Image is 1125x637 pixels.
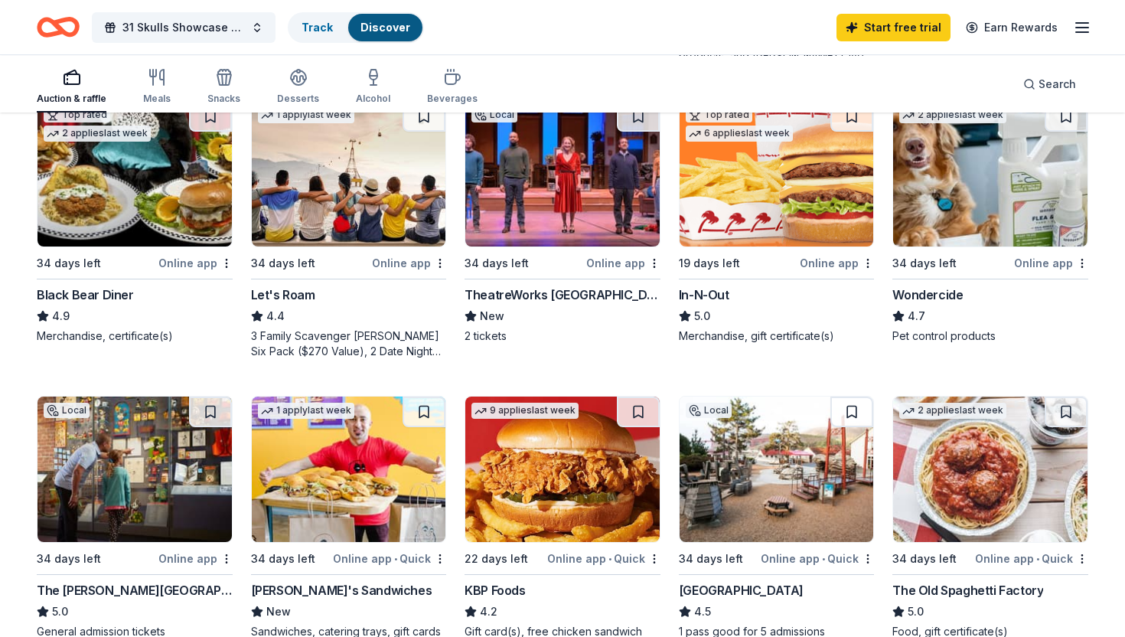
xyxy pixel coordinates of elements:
[44,126,151,142] div: 2 applies last week
[37,254,101,273] div: 34 days left
[586,253,660,273] div: Online app
[44,403,90,418] div: Local
[899,403,1006,419] div: 2 applies last week
[679,100,875,344] a: Image for In-N-OutTop rated6 applieslast week19 days leftOnline appIn-N-Out5.0Merchandise, gift c...
[480,603,497,621] span: 4.2
[465,101,660,247] img: Image for TheatreWorks Silicon Valley
[37,100,233,344] a: Image for Black Bear DinerTop rated2 applieslast week34 days leftOnline appBlack Bear Diner4.9Mer...
[680,397,874,542] img: Image for Bay Area Discovery Museum
[37,101,232,247] img: Image for Black Bear Diner
[1039,75,1076,93] span: Search
[908,307,925,325] span: 4.7
[143,93,171,105] div: Meals
[1011,69,1088,100] button: Search
[975,549,1088,568] div: Online app Quick
[158,253,233,273] div: Online app
[471,403,579,419] div: 9 applies last week
[679,286,729,304] div: In-N-Out
[465,581,525,599] div: KBP Foods
[252,101,446,247] img: Image for Let's Roam
[394,553,397,565] span: •
[899,107,1006,123] div: 2 applies last week
[44,107,110,122] div: Top rated
[1014,253,1088,273] div: Online app
[694,603,711,621] span: 4.5
[37,93,106,105] div: Auction & raffle
[686,403,732,418] div: Local
[427,93,478,105] div: Beverages
[465,286,660,304] div: TheatreWorks [GEOGRAPHIC_DATA]
[356,93,390,105] div: Alcohol
[122,18,245,37] span: 31 Skulls Showcase & Auction
[680,101,874,247] img: Image for In-N-Out
[252,397,446,542] img: Image for Ike's Sandwiches
[251,328,447,359] div: 3 Family Scavenger [PERSON_NAME] Six Pack ($270 Value), 2 Date Night Scavenger [PERSON_NAME] Two ...
[892,100,1088,344] a: Image for Wondercide2 applieslast week34 days leftOnline appWondercide4.7Pet control products
[251,100,447,359] a: Image for Let's Roam1 applylast week34 days leftOnline appLet's Roam4.43 Family Scavenger [PERSON...
[251,286,315,304] div: Let's Roam
[679,328,875,344] div: Merchandise, gift certificate(s)
[892,286,963,304] div: Wondercide
[694,307,710,325] span: 5.0
[822,553,825,565] span: •
[679,550,743,568] div: 34 days left
[686,126,793,142] div: 6 applies last week
[356,62,390,113] button: Alcohol
[258,403,354,419] div: 1 apply last week
[288,12,424,43] button: TrackDiscover
[207,62,240,113] button: Snacks
[686,107,752,122] div: Top rated
[277,93,319,105] div: Desserts
[908,603,924,621] span: 5.0
[465,397,660,542] img: Image for KBP Foods
[547,549,660,568] div: Online app Quick
[893,397,1087,542] img: Image for The Old Spaghetti Factory
[52,603,68,621] span: 5.0
[143,62,171,113] button: Meals
[892,328,1088,344] div: Pet control products
[302,21,333,34] a: Track
[836,14,951,41] a: Start free trial
[207,93,240,105] div: Snacks
[893,101,1087,247] img: Image for Wondercide
[37,550,101,568] div: 34 days left
[251,550,315,568] div: 34 days left
[158,549,233,568] div: Online app
[277,62,319,113] button: Desserts
[37,286,134,304] div: Black Bear Diner
[465,328,660,344] div: 2 tickets
[251,254,315,273] div: 34 days left
[37,9,80,45] a: Home
[372,253,446,273] div: Online app
[37,397,232,542] img: Image for The Walt Disney Museum
[37,62,106,113] button: Auction & raffle
[333,549,446,568] div: Online app Quick
[37,328,233,344] div: Merchandise, certificate(s)
[679,254,740,273] div: 19 days left
[471,107,517,122] div: Local
[52,307,70,325] span: 4.9
[679,581,804,599] div: [GEOGRAPHIC_DATA]
[92,12,276,43] button: 31 Skulls Showcase & Auction
[251,581,432,599] div: [PERSON_NAME]'s Sandwiches
[37,581,233,599] div: The [PERSON_NAME][GEOGRAPHIC_DATA]
[480,307,504,325] span: New
[258,107,354,123] div: 1 apply last week
[465,254,529,273] div: 34 days left
[957,14,1067,41] a: Earn Rewards
[761,549,874,568] div: Online app Quick
[266,603,291,621] span: New
[1036,553,1039,565] span: •
[465,550,528,568] div: 22 days left
[465,100,660,344] a: Image for TheatreWorks Silicon ValleyLocal34 days leftOnline appTheatreWorks [GEOGRAPHIC_DATA]New...
[427,62,478,113] button: Beverages
[608,553,611,565] span: •
[892,581,1043,599] div: The Old Spaghetti Factory
[266,307,285,325] span: 4.4
[892,254,957,273] div: 34 days left
[800,253,874,273] div: Online app
[892,550,957,568] div: 34 days left
[360,21,410,34] a: Discover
